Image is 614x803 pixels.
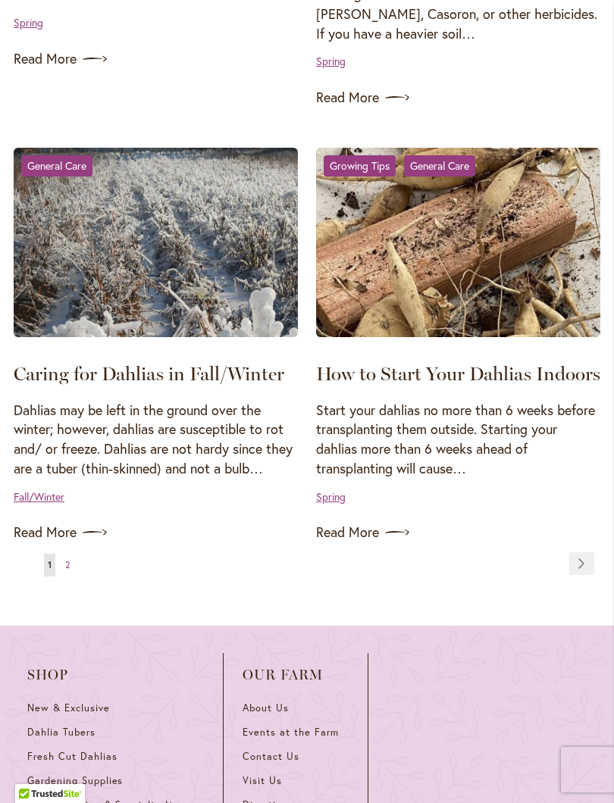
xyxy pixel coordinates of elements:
span: Contact Us [243,750,299,763]
a: Read More [14,520,298,545]
a: Caring for Dahlias in Fall/Winter [14,362,284,385]
img: arrow icon [385,520,409,545]
a: Growing Tips [324,155,396,177]
div: & [324,155,483,177]
a: How to Start Your Dahlias Indoors [316,362,600,385]
a: How to Start Your Dahlias Indoors [316,148,600,342]
a: Read More [316,86,600,110]
a: Caring for Dahlias in Fall/Winter [14,148,298,342]
a: General Care [21,155,92,177]
a: Spring [14,15,43,30]
p: Dahlias may be left in the ground over the winter; however, dahlias are susceptible to rot and/ o... [14,401,298,479]
img: arrow icon [385,86,409,110]
a: General Care [404,155,475,177]
a: Read More [14,47,298,71]
img: How to Start Your Dahlias Indoors [316,148,600,337]
span: Dahlia Tubers [27,726,96,739]
span: Fresh Cut Dahlias [27,750,117,763]
span: About Us [243,701,289,714]
span: 1 [48,559,52,570]
span: 2 [65,559,70,570]
a: Spring [316,489,346,504]
span: Events at the Farm [243,726,338,739]
span: Our Farm [243,667,349,683]
a: 2 [61,554,74,576]
img: arrow icon [83,47,107,71]
span: Shop [27,667,204,683]
iframe: Launch Accessibility Center [11,749,54,792]
img: Caring for Dahlias in Fall/Winter [14,148,298,337]
span: Gardening Supplies [27,774,123,787]
span: Visit Us [243,774,282,787]
span: New & Exclusive [27,701,110,714]
p: Start your dahlias no more than 6 weeks before transplanting them outside. Starting your dahlias ... [316,401,600,479]
a: Spring [316,54,346,68]
a: Read More [316,520,600,545]
a: Fall/Winter [14,489,64,504]
img: arrow icon [83,520,107,545]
